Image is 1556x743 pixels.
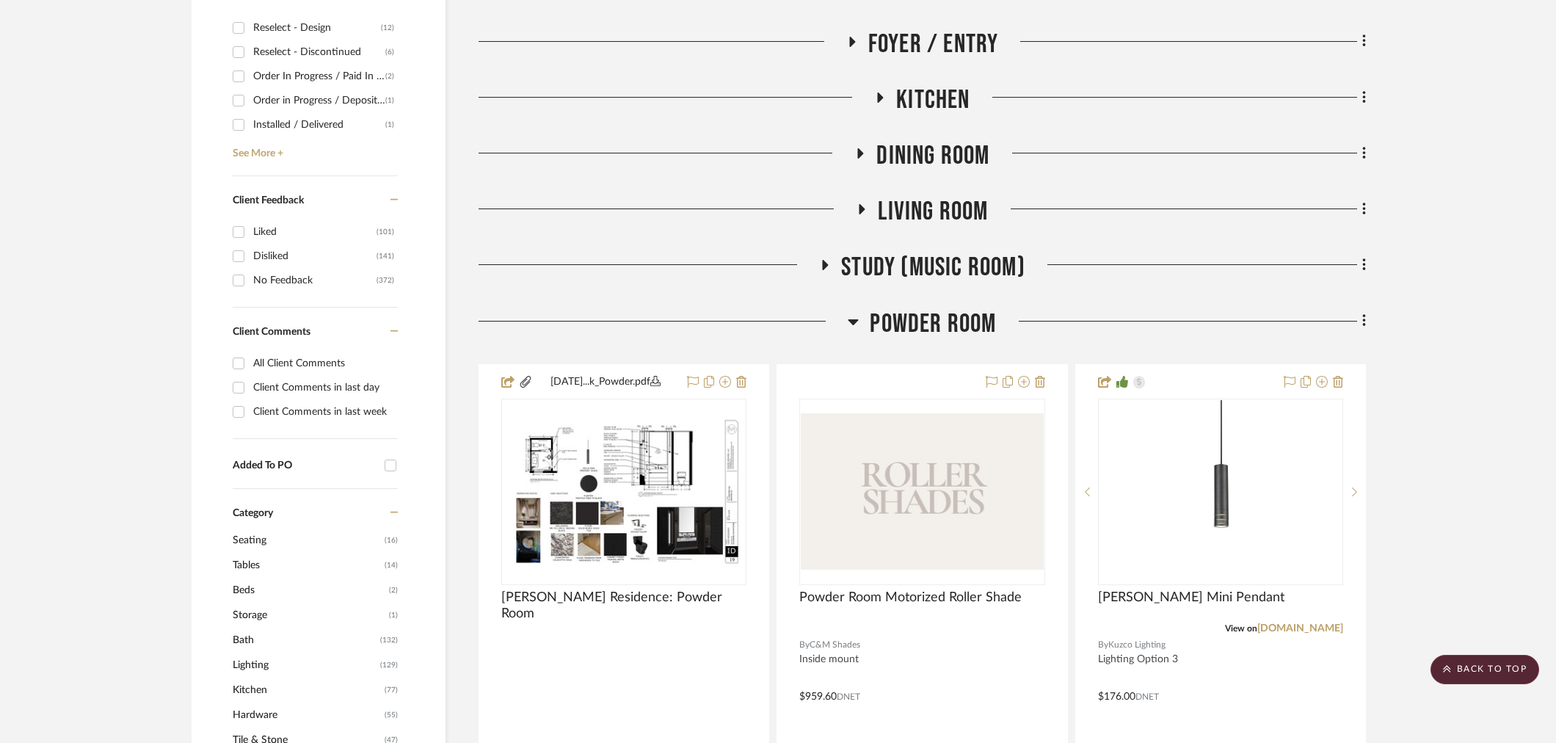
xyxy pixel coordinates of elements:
span: Client Feedback [233,195,304,206]
div: (2) [385,65,394,88]
span: (77) [385,678,398,702]
scroll-to-top-button: BACK TO TOP [1430,655,1539,684]
div: Order in Progress / Deposit Paid / Balance due [253,89,385,112]
span: Tables [233,553,381,578]
span: Powder Room Motorized Roller Shade [799,590,1022,606]
div: (1) [385,89,394,112]
img: Linck Residence: Powder Room [503,413,745,570]
div: (1) [385,113,394,137]
span: Bath [233,628,377,653]
div: Order In Progress / Paid In Full w/ Freight, No Balance due [253,65,385,88]
div: Installed / Delivered [253,113,385,137]
span: Foyer / Entry [868,29,999,60]
div: Added To PO [233,460,377,472]
div: All Client Comments [253,352,394,375]
a: [DOMAIN_NAME] [1257,623,1343,634]
button: [DATE]...k_Powder.pdf [533,374,678,391]
span: (16) [385,529,398,552]
div: Client Comments in last week [253,400,394,424]
div: Client Comments in last day [253,376,394,399]
span: (2) [389,579,398,602]
span: (129) [380,653,398,677]
span: Dining Room [876,140,989,172]
span: View on [1225,624,1257,633]
div: (372) [377,269,394,292]
span: C&M Shades [810,638,860,652]
div: (12) [381,16,394,40]
div: Reselect - Discontinued [253,40,385,64]
img: Milca Mini Pendant [1129,400,1312,584]
span: Living Room [878,196,988,228]
img: Powder Room Motorized Roller Shade [801,413,1043,570]
span: [PERSON_NAME] Mini Pendant [1098,590,1284,606]
div: Reselect - Design [253,16,381,40]
span: Study (Music Room) [841,252,1025,283]
span: Kitchen [896,84,970,116]
span: (14) [385,554,398,577]
div: 0 [800,399,1044,584]
span: Kitchen [233,678,381,703]
div: (141) [377,244,394,268]
span: By [799,638,810,652]
div: Liked [253,220,377,244]
span: Seating [233,528,381,553]
span: Kuzco Lighting [1108,638,1166,652]
span: By [1098,638,1108,652]
div: Disliked [253,244,377,268]
span: Beds [233,578,385,603]
a: See More + [229,137,398,160]
div: (101) [377,220,394,244]
span: Client Comments [233,327,310,337]
span: Category [233,507,273,520]
span: Storage [233,603,385,628]
span: (132) [380,628,398,652]
span: Powder Room [870,308,996,340]
span: [PERSON_NAME] Residence: Powder Room [501,590,746,622]
span: Hardware [233,703,381,728]
div: (6) [385,40,394,64]
span: (1) [389,604,398,627]
div: No Feedback [253,269,377,292]
span: (55) [385,703,398,727]
span: Lighting [233,653,377,678]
